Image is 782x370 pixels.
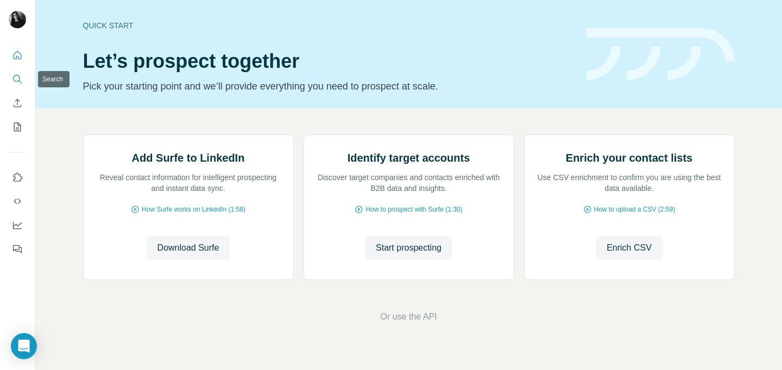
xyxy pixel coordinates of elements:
button: Download Surfe [147,236,230,260]
p: Pick your starting point and we’ll provide everything you need to prospect at scale. [83,79,573,94]
button: Enrich CSV [9,93,26,113]
button: Use Surfe on LinkedIn [9,168,26,187]
span: How to prospect with Surfe (1:30) [365,205,462,214]
span: Enrich CSV [607,241,652,254]
button: Dashboard [9,215,26,235]
img: banner [586,28,735,81]
h2: Add Surfe to LinkedIn [132,150,245,165]
p: Use CSV enrichment to confirm you are using the best data available. [535,172,723,194]
h2: Enrich your contact lists [566,150,692,165]
button: Search [9,69,26,89]
span: Download Surfe [157,241,219,254]
button: Feedback [9,239,26,259]
p: Discover target companies and contacts enriched with B2B data and insights. [315,172,503,194]
h2: Identify target accounts [348,150,470,165]
button: Quick start [9,46,26,65]
button: Or use the API [380,310,437,323]
button: Enrich CSV [596,236,663,260]
button: Start prospecting [365,236,452,260]
span: Start prospecting [376,241,442,254]
button: My lists [9,117,26,137]
img: Avatar [9,11,26,28]
h1: Let’s prospect together [83,50,573,72]
span: How to upload a CSV (2:59) [594,205,675,214]
p: Reveal contact information for intelligent prospecting and instant data sync. [94,172,282,194]
button: Use Surfe API [9,192,26,211]
div: Open Intercom Messenger [11,333,37,359]
div: Quick start [83,20,573,31]
span: How Surfe works on LinkedIn (1:58) [142,205,245,214]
